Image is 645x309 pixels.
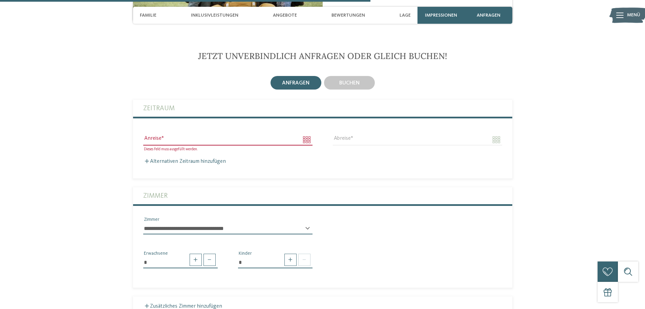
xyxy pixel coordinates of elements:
span: Inklusivleistungen [191,13,238,18]
span: buchen [339,80,360,86]
span: Angebote [273,13,297,18]
label: Alternativen Zeitraum hinzufügen [143,159,226,164]
span: Familie [140,13,156,18]
span: Impressionen [425,13,457,18]
span: Lage [400,13,411,18]
span: anfragen [477,13,500,18]
span: Bewertungen [331,13,365,18]
span: Jetzt unverbindlich anfragen oder gleich buchen! [198,51,447,61]
label: Zimmer [143,187,502,204]
label: Zeitraum [143,100,502,117]
span: Dieses Feld muss ausgefüllt werden. [144,147,197,151]
label: Zusätzliches Zimmer hinzufügen [143,304,222,309]
span: anfragen [282,80,309,86]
